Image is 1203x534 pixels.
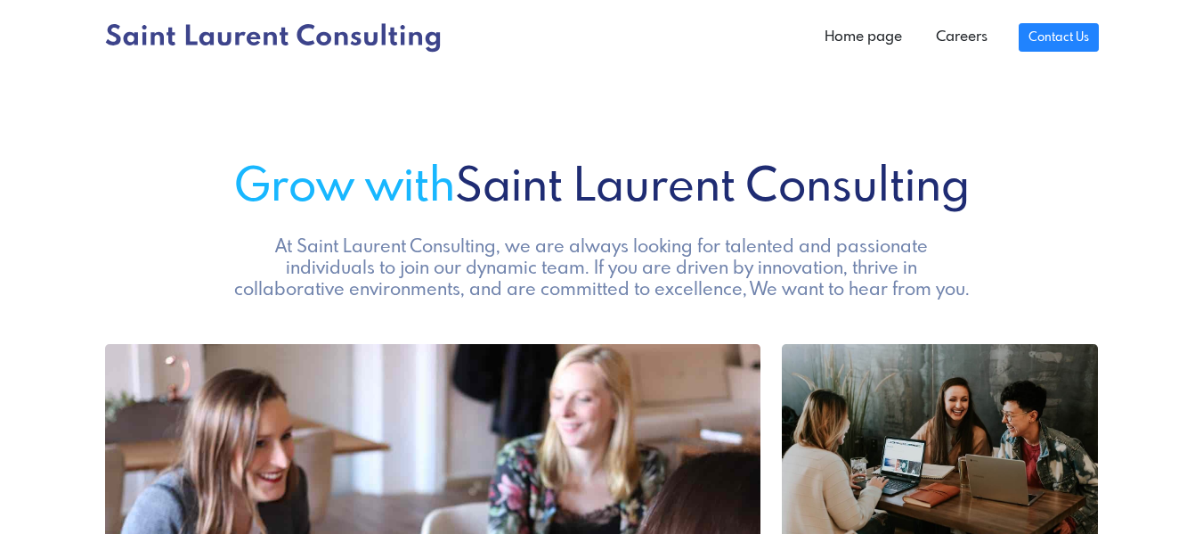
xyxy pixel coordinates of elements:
a: Careers [919,20,1004,55]
h1: Saint Laurent Consulting [105,161,1099,216]
span: Grow with [234,165,455,211]
a: Contact Us [1019,23,1098,52]
a: Home page [808,20,919,55]
h5: At Saint Laurent Consulting, we are always looking for talented and passionate individuals to joi... [229,237,974,301]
